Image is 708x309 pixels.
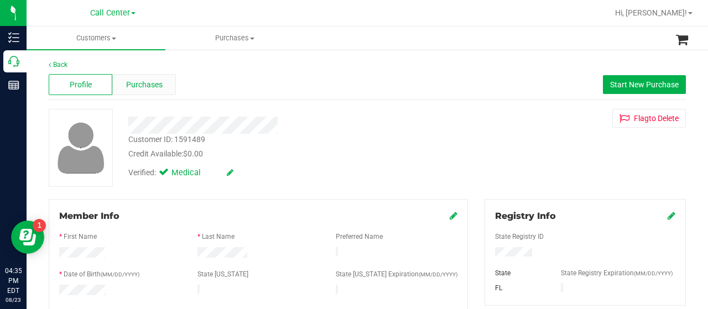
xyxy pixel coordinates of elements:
[197,269,248,279] label: State [US_STATE]
[183,149,203,158] span: $0.00
[165,27,304,50] a: Purchases
[126,79,163,91] span: Purchases
[612,109,686,128] button: Flagto Delete
[487,268,553,278] div: State
[27,33,165,43] span: Customers
[634,270,673,276] span: (MM/DD/YYYY)
[27,27,165,50] a: Customers
[59,211,119,221] span: Member Info
[5,296,22,304] p: 08/23
[33,219,46,232] iframe: Resource center unread badge
[615,8,687,17] span: Hi, [PERSON_NAME]!
[128,148,439,160] div: Credit Available:
[561,268,673,278] label: State Registry Expiration
[171,167,216,179] span: Medical
[487,283,553,293] div: FL
[336,232,383,242] label: Preferred Name
[64,269,139,279] label: Date of Birth
[128,134,205,145] div: Customer ID: 1591489
[610,80,679,89] span: Start New Purchase
[11,221,44,254] iframe: Resource center
[49,61,67,69] a: Back
[166,33,304,43] span: Purchases
[90,8,130,18] span: Call Center
[70,79,92,91] span: Profile
[495,232,544,242] label: State Registry ID
[101,271,139,277] span: (MM/DD/YYYY)
[8,56,19,67] inline-svg: Call Center
[64,232,97,242] label: First Name
[8,80,19,91] inline-svg: Reports
[336,269,457,279] label: State [US_STATE] Expiration
[202,232,235,242] label: Last Name
[52,119,110,176] img: user-icon.png
[495,211,556,221] span: Registry Info
[5,266,22,296] p: 04:35 PM EDT
[8,32,19,43] inline-svg: Inventory
[128,167,233,179] div: Verified:
[603,75,686,94] button: Start New Purchase
[419,271,457,277] span: (MM/DD/YYYY)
